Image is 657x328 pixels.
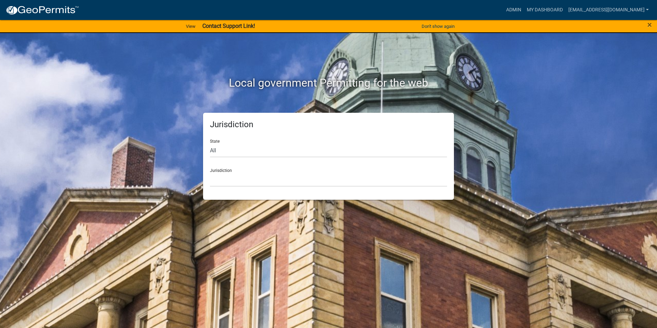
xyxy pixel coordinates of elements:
[503,3,524,17] a: Admin
[524,3,566,17] a: My Dashboard
[647,21,652,29] button: Close
[210,120,447,130] h5: Jurisdiction
[202,23,255,29] strong: Contact Support Link!
[647,20,652,30] span: ×
[183,21,198,32] a: View
[566,3,652,17] a: [EMAIL_ADDRESS][DOMAIN_NAME]
[138,76,519,89] h2: Local government Permitting for the web
[419,21,457,32] button: Don't show again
